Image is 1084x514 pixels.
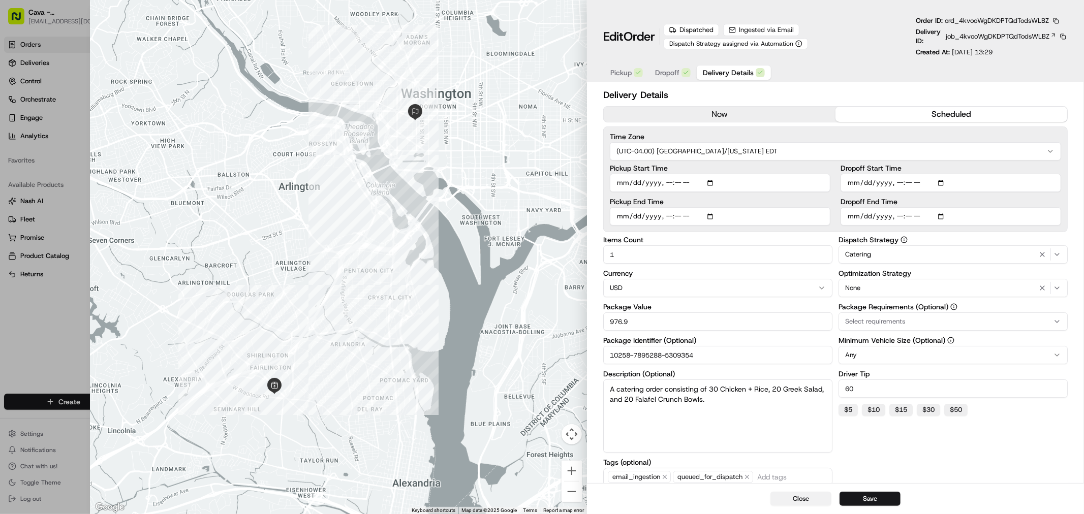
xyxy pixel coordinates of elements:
[664,24,719,36] div: Dispatched
[839,337,1068,344] label: Minimum Vehicle Size (Optional)
[845,283,860,293] span: None
[603,28,655,45] h1: Edit
[916,16,1049,25] p: Order ID:
[862,404,885,416] button: $10
[461,507,517,513] span: Map data ©2025 Google
[91,157,112,166] span: [DATE]
[755,471,828,483] input: Add tags
[916,48,993,57] p: Created At:
[839,236,1068,243] label: Dispatch Strategy
[839,270,1068,277] label: Optimization Strategy
[543,507,584,513] a: Report a map error
[840,492,901,506] button: Save
[770,492,831,506] button: Close
[93,501,127,514] img: Google
[839,379,1068,398] input: Enter driver tip
[664,38,808,49] button: Dispatch Strategy assigned via Automation
[608,471,671,483] span: email_ingestion
[20,158,28,166] img: 1736555255976-a54dd68f-1ca7-489b-9aae-adbdc363a1c4
[952,48,993,56] span: [DATE] 13:29
[72,251,123,260] a: Powered byPylon
[523,507,537,513] a: Terms (opens in new tab)
[173,100,185,112] button: Start new chat
[10,132,68,140] div: Past conversations
[603,346,832,364] input: Enter package identifier
[46,107,140,115] div: We're available if you need us!
[158,130,185,142] button: See all
[86,157,89,166] span: •
[603,88,1068,102] h2: Delivery Details
[839,370,1068,377] label: Driver Tip
[10,148,26,164] img: Klarizel Pensader
[603,270,832,277] label: Currency
[10,41,185,57] p: Welcome 👋
[562,481,582,502] button: Zoom out
[841,198,1061,205] label: Dropoff End Time
[841,165,1061,172] label: Dropoff Start Time
[917,404,940,416] button: $30
[46,97,167,107] div: Start new chat
[32,157,84,166] span: Klarizel Pensader
[562,461,582,481] button: Zoom in
[946,32,1057,41] a: job_4kvooWgDKDPTQdTodsWLBZ
[624,28,655,45] span: Order
[562,424,582,444] button: Map camera controls
[845,317,905,326] span: Select requirements
[603,370,832,377] label: Description (Optional)
[835,107,1067,122] button: scheduled
[916,27,1068,46] div: Delivery ID:
[603,303,832,310] label: Package Value
[610,165,830,172] label: Pickup Start Time
[901,236,908,243] button: Dispatch Strategy
[610,133,1061,140] label: Time Zone
[703,68,754,78] span: Delivery Details
[673,471,753,483] span: queued_for_dispatch
[603,245,832,264] input: Enter items count
[10,175,26,191] img: Cava Alexandria
[20,227,78,237] span: Knowledge Base
[947,337,954,344] button: Minimum Vehicle Size (Optional)
[655,68,679,78] span: Dropoff
[603,312,832,331] input: Enter package value
[604,107,835,122] button: now
[950,303,957,310] button: Package Requirements (Optional)
[101,252,123,260] span: Pylon
[944,404,968,416] button: $50
[839,303,1068,310] label: Package Requirements (Optional)
[845,250,871,259] span: Catering
[839,312,1068,331] button: Select requirements
[96,227,163,237] span: API Documentation
[603,379,832,453] textarea: A catering order consisting of 30 Chicken + Rice, 20 Greek Salad, and 20 Falafel Crunch Bowls.
[93,501,127,514] a: Open this area in Google Maps (opens a new window)
[839,245,1068,264] button: Catering
[603,236,832,243] label: Items Count
[10,10,30,30] img: Nash
[83,185,87,193] span: •
[669,40,793,48] span: Dispatch Strategy assigned via Automation
[26,66,183,76] input: Got a question? Start typing here...
[946,32,1049,41] span: job_4kvooWgDKDPTQdTodsWLBZ
[839,279,1068,297] button: None
[739,25,794,35] span: Ingested via Email
[32,185,81,193] span: Cava Alexandria
[412,507,455,514] button: Keyboard shortcuts
[610,198,830,205] label: Pickup End Time
[603,337,832,344] label: Package Identifier (Optional)
[10,228,18,236] div: 📗
[89,185,110,193] span: [DATE]
[610,68,632,78] span: Pickup
[86,228,94,236] div: 💻
[6,223,82,241] a: 📗Knowledge Base
[21,97,40,115] img: 1724597045416-56b7ee45-8013-43a0-a6f9-03cb97ddad50
[603,459,832,466] label: Tags (optional)
[82,223,167,241] a: 💻API Documentation
[10,97,28,115] img: 1736555255976-a54dd68f-1ca7-489b-9aae-adbdc363a1c4
[839,404,858,416] button: $5
[723,24,799,36] button: Ingested via Email
[889,404,913,416] button: $15
[945,16,1049,25] span: ord_4kvooWgDKDPTQdTodsWLBZ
